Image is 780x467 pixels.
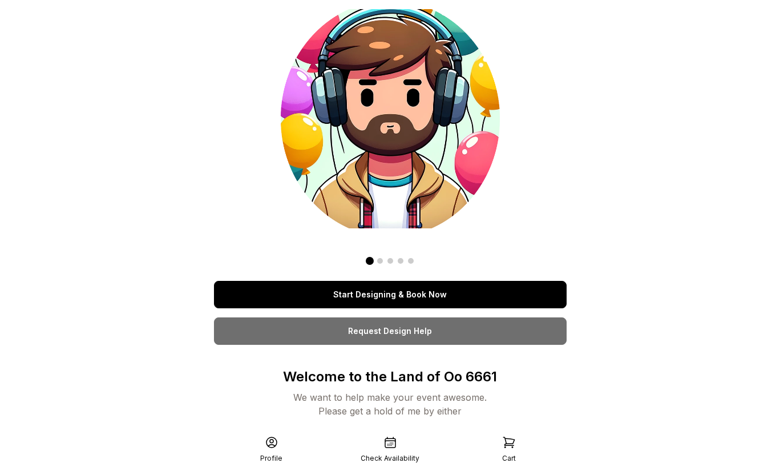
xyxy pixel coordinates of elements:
[502,454,516,463] div: Cart
[214,317,567,345] a: Request Design Help
[225,390,556,445] div: We want to help make your event awesome. Please get a hold of me by either or www
[214,281,567,308] a: Start Designing & Book Now
[225,368,556,386] p: Welcome to the Land of Oo 6661
[260,454,282,463] div: Profile
[361,454,419,463] div: Check Availability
